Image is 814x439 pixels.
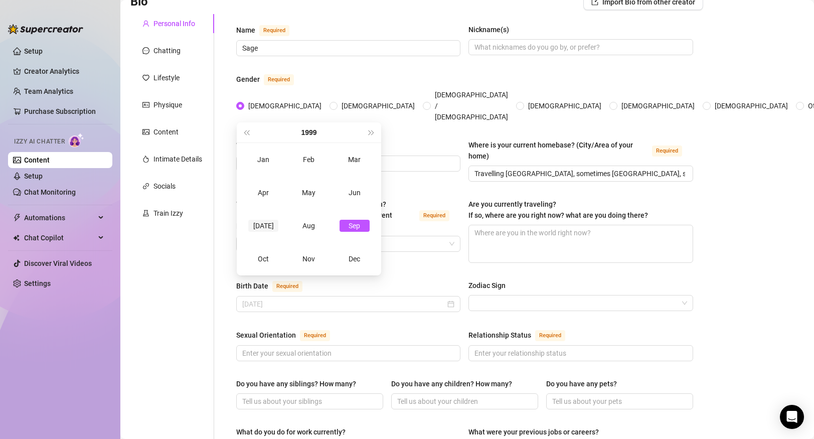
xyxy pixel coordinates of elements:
span: [DEMOGRAPHIC_DATA] [711,100,792,111]
div: Jan [248,154,278,166]
span: experiment [142,210,149,217]
div: Feb [294,154,324,166]
div: Socials [153,181,176,192]
label: Do you have any children? How many? [391,378,519,389]
label: Where is your current homebase? (City/Area of your home) [468,139,693,162]
label: Gender [236,73,305,85]
label: Name [236,24,300,36]
div: Chatting [153,45,181,56]
input: Where is your current homebase? (City/Area of your home) [474,168,685,179]
input: Do you have any siblings? How many? [242,396,375,407]
input: Do you have any children? How many? [397,396,530,407]
div: Birth Date [236,280,268,291]
td: 1999-06 [332,176,377,209]
a: Purchase Subscription [24,103,104,119]
button: Last year (Control + left) [241,122,252,142]
label: Do you have any siblings? How many? [236,378,363,389]
div: Oct [248,253,278,265]
span: Required [419,210,449,221]
label: Do you have any pets? [546,378,624,389]
label: What do you do for work currently? [236,426,353,437]
label: Zodiac Sign [468,280,513,291]
button: Choose a year [301,122,316,142]
span: Required [264,74,294,85]
td: 1999-11 [286,242,332,275]
div: Intimate Details [153,154,202,165]
td: 1999-04 [241,176,286,209]
div: Nov [294,253,324,265]
div: Nickname(s) [468,24,509,35]
img: Chat Copilot [13,234,20,241]
div: Apr [248,187,278,199]
div: Physique [153,99,182,110]
img: AI Chatter [69,133,84,148]
span: Izzy AI Chatter [14,137,65,147]
div: Name [236,25,255,36]
label: Sexual Orientation [236,329,341,341]
div: Gender [236,74,260,85]
a: Creator Analytics [24,63,104,79]
span: [DEMOGRAPHIC_DATA] [524,100,605,111]
input: Relationship Status [474,348,685,359]
div: [DATE] [248,220,278,232]
span: Required [535,330,565,341]
td: 1999-05 [286,176,332,209]
span: Required [300,330,330,341]
div: Zodiac Sign [468,280,506,291]
a: Content [24,156,50,164]
td: 1999-09 [332,209,377,242]
div: Personal Info [153,18,195,29]
input: Name [242,43,452,54]
button: Next year (Control + right) [366,122,377,142]
label: Nickname(s) [468,24,516,35]
div: Where is your current homebase? (City/Area of your home) [468,139,647,162]
div: Content [153,126,179,137]
span: thunderbolt [13,214,21,222]
div: Where did you grow up? [236,140,311,151]
label: What were your previous jobs or careers? [468,426,606,437]
span: fire [142,156,149,163]
div: What were your previous jobs or careers? [468,426,599,437]
div: Sexual Orientation [236,330,296,341]
td: 1999-12 [332,242,377,275]
td: 1999-08 [286,209,332,242]
span: message [142,47,149,54]
a: Discover Viral Videos [24,259,92,267]
td: 1999-10 [241,242,286,275]
input: Do you have any pets? [552,396,685,407]
div: Relationship Status [468,330,531,341]
img: logo-BBDzfeDw.svg [8,24,83,34]
div: Do you have any pets? [546,378,617,389]
div: Do you have any siblings? How many? [236,378,356,389]
span: [DEMOGRAPHIC_DATA] [244,100,325,111]
div: What do you do for work currently? [236,426,346,437]
div: Dec [340,253,370,265]
span: Required [259,25,289,36]
input: Nickname(s) [474,42,685,53]
div: Do you have any children? How many? [391,378,512,389]
div: Train Izzy [153,208,183,219]
div: Aug [294,220,324,232]
span: user [142,20,149,27]
span: Are you currently traveling? If so, where are you right now? what are you doing there? [468,200,648,219]
td: 1999-01 [241,143,286,176]
label: Relationship Status [468,329,576,341]
span: idcard [142,101,149,108]
div: Open Intercom Messenger [780,405,804,429]
a: Setup [24,172,43,180]
span: What is your timezone of your current location? If you are currently traveling, choose your curre... [236,200,392,230]
span: link [142,183,149,190]
label: Where did you grow up? [236,139,357,152]
label: Birth Date [236,280,313,292]
a: Setup [24,47,43,55]
span: [DEMOGRAPHIC_DATA] [338,100,419,111]
td: 1999-03 [332,143,377,176]
input: Sexual Orientation [242,348,452,359]
td: 1999-02 [286,143,332,176]
a: Chat Monitoring [24,188,76,196]
div: Jun [340,187,370,199]
div: Sep [340,220,370,232]
a: Settings [24,279,51,287]
span: Required [652,145,682,157]
span: [DEMOGRAPHIC_DATA] [617,100,699,111]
